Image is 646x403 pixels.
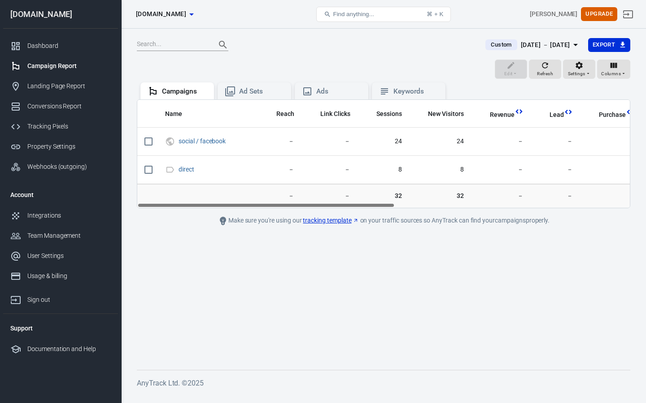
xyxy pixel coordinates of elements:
[416,110,464,119] span: New Visitors
[478,165,524,174] span: －
[3,76,118,96] a: Landing Page Report
[27,102,111,111] div: Conversions Report
[428,110,464,119] span: New Visitors
[333,11,374,17] span: Find anything...
[427,11,443,17] div: ⌘ + K
[27,231,111,240] div: Team Management
[587,165,635,174] span: －
[27,271,111,281] div: Usage & billing
[515,107,524,116] svg: This column is calculated from AnyTrack real-time data
[27,61,111,71] div: Campaign Report
[416,137,464,146] span: 24
[179,166,194,173] a: direct
[626,107,635,116] svg: This column is calculated from AnyTrack real-time data
[276,108,294,119] span: The number of people who saw your ads at least once. Reach is different from impressions, which m...
[3,206,118,226] a: Integrations
[376,110,402,119] span: Sessions
[309,165,351,174] span: －
[27,122,111,131] div: Tracking Pixels
[165,110,194,119] span: Name
[550,111,564,120] span: Lead
[27,251,111,261] div: User Settings
[538,165,573,174] span: －
[416,165,464,174] span: 8
[320,108,351,119] span: The number of clicks on links within the ad that led to advertiser-specified destinations
[3,246,118,266] a: User Settings
[265,108,294,119] span: The number of people who saw your ads at least once. Reach is different from impressions, which m...
[3,317,118,339] li: Support
[490,111,515,120] span: Revenue
[568,70,585,78] span: Settings
[137,39,209,51] input: Search...
[365,110,402,119] span: Sessions
[587,137,635,146] span: －
[136,9,186,20] span: everjoy.shop
[27,142,111,151] div: Property Settings
[265,165,294,174] span: －
[365,165,402,174] span: 8
[601,70,621,78] span: Columns
[365,137,402,146] span: 24
[581,7,617,21] button: Upgrade
[265,192,294,201] span: －
[27,162,111,171] div: Webhooks (outgoing)
[239,87,284,96] div: Ad Sets
[487,40,515,49] span: Custom
[3,10,118,18] div: [DOMAIN_NAME]
[137,100,630,208] div: scrollable content
[587,111,626,120] span: Purchase
[599,111,626,120] span: Purchase
[27,41,111,51] div: Dashboard
[478,137,524,146] span: －
[316,7,451,22] button: Find anything...⌘ + K
[564,107,573,116] svg: This column is calculated from AnyTrack real-time data
[27,81,111,91] div: Landing Page Report
[478,109,515,120] span: Total revenue calculated by AnyTrack.
[530,9,577,19] div: Account id: JnNNYHrQ
[309,192,351,201] span: －
[179,137,226,145] a: social / facebook
[3,116,118,137] a: Tracking Pixels
[478,38,588,52] button: Custom[DATE] － [DATE]
[538,192,573,201] span: －
[179,166,196,172] span: direct
[529,60,561,79] button: Refresh
[521,39,570,51] div: [DATE] － [DATE]
[316,87,361,96] div: Ads
[165,164,175,175] svg: Direct
[165,110,182,119] span: Name
[597,60,630,79] button: Columns
[587,192,635,201] span: －
[265,137,294,146] span: －
[3,137,118,157] a: Property Settings
[490,109,515,120] span: Total revenue calculated by AnyTrack.
[309,137,351,146] span: －
[3,266,118,286] a: Usage & billing
[538,111,564,120] span: Lead
[27,344,111,354] div: Documentation and Help
[179,138,227,144] span: social / facebook
[3,96,118,116] a: Conversions Report
[3,56,118,76] a: Campaign Report
[3,226,118,246] a: Team Management
[165,136,175,147] svg: UTM & Web Traffic
[137,377,630,389] h6: AnyTrack Ltd. © 2025
[27,211,111,220] div: Integrations
[3,36,118,56] a: Dashboard
[588,38,630,52] button: Export
[416,192,464,201] span: 32
[212,34,234,56] button: Search
[537,70,553,78] span: Refresh
[27,295,111,304] div: Sign out
[309,108,351,119] span: The number of clicks on links within the ad that led to advertiser-specified destinations
[182,215,585,226] div: Make sure you're using our on your traffic sources so AnyTrack can find your campaigns properly.
[563,60,595,79] button: Settings
[3,286,118,310] a: Sign out
[276,110,294,119] span: Reach
[162,87,207,96] div: Campaigns
[365,192,402,201] span: 32
[303,216,358,225] a: tracking template
[320,110,351,119] span: Link Clicks
[3,184,118,206] li: Account
[478,192,524,201] span: －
